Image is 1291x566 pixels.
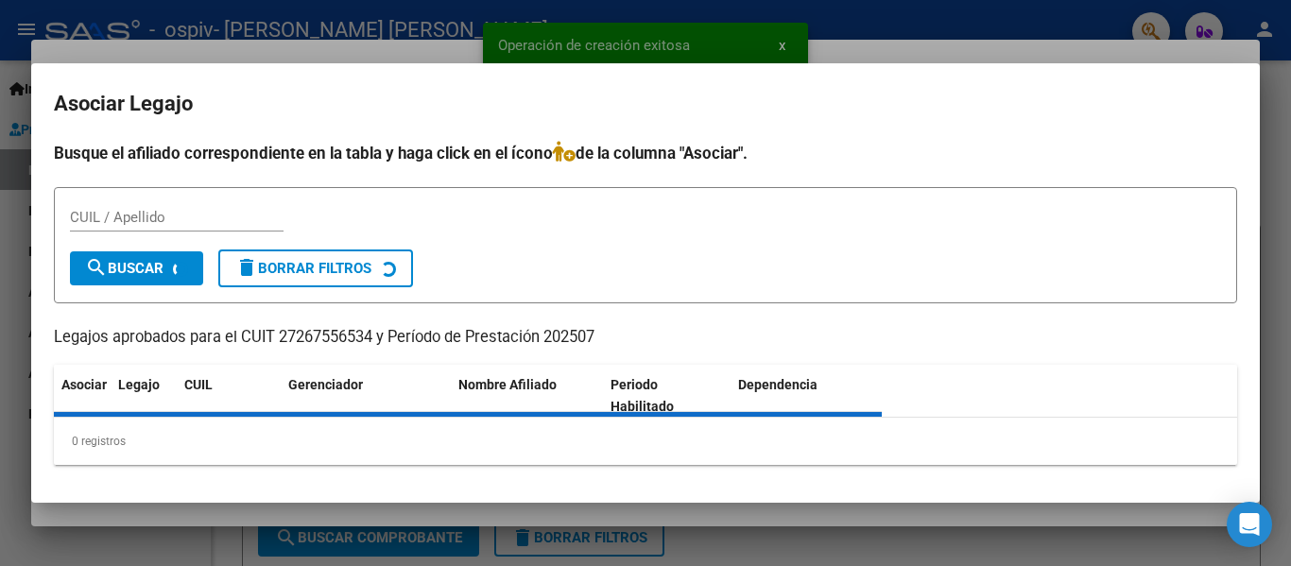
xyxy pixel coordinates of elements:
span: Asociar [61,377,107,392]
span: Legajo [118,377,160,392]
datatable-header-cell: Gerenciador [281,365,451,427]
h2: Asociar Legajo [54,86,1237,122]
datatable-header-cell: Asociar [54,365,111,427]
span: Dependencia [738,377,818,392]
span: Periodo Habilitado [611,377,674,414]
h4: Busque el afiliado correspondiente en la tabla y haga click en el ícono de la columna "Asociar". [54,141,1237,165]
datatable-header-cell: Legajo [111,365,177,427]
mat-icon: delete [235,256,258,279]
span: Buscar [85,260,164,277]
datatable-header-cell: Nombre Afiliado [451,365,603,427]
button: Borrar Filtros [218,249,413,287]
span: CUIL [184,377,213,392]
datatable-header-cell: Periodo Habilitado [603,365,731,427]
span: Gerenciador [288,377,363,392]
div: 0 registros [54,418,1237,465]
span: Borrar Filtros [235,260,371,277]
datatable-header-cell: Dependencia [731,365,883,427]
span: Nombre Afiliado [458,377,557,392]
p: Legajos aprobados para el CUIT 27267556534 y Período de Prestación 202507 [54,326,1237,350]
div: Open Intercom Messenger [1227,502,1272,547]
button: Buscar [70,251,203,285]
mat-icon: search [85,256,108,279]
datatable-header-cell: CUIL [177,365,281,427]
